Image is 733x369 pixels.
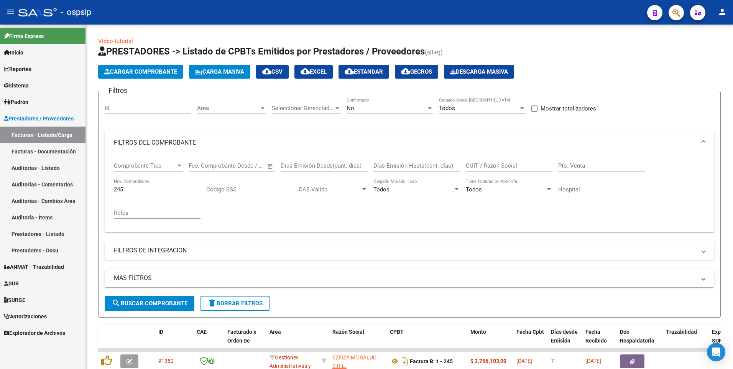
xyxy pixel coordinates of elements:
[439,105,455,112] span: Todos
[105,155,714,232] div: FILTROS DEL COMPROBANTE
[620,329,654,344] span: Doc Respaldatoria
[347,105,354,112] span: No
[395,65,438,79] button: Gecros
[4,48,23,57] span: Inicio
[266,162,275,171] button: Open calendar
[4,312,47,321] span: Autorizaciones
[98,46,425,57] span: PRESTADORES -> Listado de CPBTs Emitidos por Prestadores / Proveedores
[410,358,453,364] strong: Factura B: 1 - 245
[444,65,514,79] button: Descarga Masiva
[6,7,15,16] mat-icon: menu
[194,324,224,357] datatable-header-cell: CAE
[207,298,217,308] mat-icon: delete
[224,324,266,357] datatable-header-cell: Facturado x Orden De
[470,329,486,335] span: Monto
[114,162,176,169] span: Comprobante Tipo
[4,65,31,73] span: Reportes
[585,329,607,344] span: Fecha Recibido
[105,85,131,96] h3: Filtros
[104,68,177,75] span: Cargar Comprobante
[112,298,121,308] mat-icon: search
[61,4,91,21] span: - ospsip
[155,324,194,357] datatable-header-cell: ID
[105,269,714,287] mat-expansion-panel-header: MAS FILTROS
[339,65,389,79] button: Estandar
[262,68,283,75] span: CSV
[189,65,250,79] button: Carga Masiva
[345,68,383,75] span: Estandar
[707,343,725,361] div: Open Intercom Messenger
[425,49,443,56] span: (alt+q)
[513,324,548,357] datatable-header-cell: Fecha Cpbt
[4,296,25,304] span: SURGE
[4,81,29,90] span: Sistema
[256,65,289,79] button: CSV
[189,162,220,169] input: Fecha inicio
[158,329,163,335] span: ID
[270,329,281,335] span: Area
[332,329,364,335] span: Razón Social
[227,329,256,344] span: Facturado x Orden De
[329,324,387,357] datatable-header-cell: Razón Social
[401,68,432,75] span: Gecros
[299,186,361,193] span: CAE Válido
[585,358,601,364] span: [DATE]
[201,296,270,311] button: Borrar Filtros
[617,324,663,357] datatable-header-cell: Doc Respaldatoria
[262,67,271,76] mat-icon: cloud_download
[516,358,532,364] span: [DATE]
[98,65,183,79] button: Cargar Comprobante
[345,67,354,76] mat-icon: cloud_download
[450,68,508,75] span: Descarga Masiva
[207,300,263,307] span: Borrar Filtros
[582,324,617,357] datatable-header-cell: Fecha Recibido
[4,279,19,288] span: SUR
[470,358,506,364] strong: $ 3.756.103,00
[551,358,554,364] span: 7
[114,274,696,282] mat-panel-title: MAS FILTROS
[294,65,333,79] button: EXCEL
[272,105,334,112] span: Seleccionar Gerenciador
[666,329,697,335] span: Trazabilidad
[4,329,65,337] span: Explorador de Archivos
[105,241,714,260] mat-expansion-panel-header: FILTROS DE INTEGRACION
[4,114,74,123] span: Prestadores / Proveedores
[541,104,596,113] span: Mostrar totalizadores
[158,358,174,364] span: 91382
[98,38,133,44] a: Video tutorial
[301,68,327,75] span: EXCEL
[387,324,467,357] datatable-header-cell: CPBT
[548,324,582,357] datatable-header-cell: Días desde Emisión
[227,162,264,169] input: Fecha fin
[105,130,714,155] mat-expansion-panel-header: FILTROS DEL COMPROBANTE
[467,324,513,357] datatable-header-cell: Monto
[718,7,727,16] mat-icon: person
[551,329,578,344] span: Días desde Emisión
[112,300,187,307] span: Buscar Comprobante
[401,67,410,76] mat-icon: cloud_download
[4,98,28,106] span: Padrón
[195,68,244,75] span: Carga Masiva
[444,65,514,79] app-download-masive: Descarga masiva de comprobantes (adjuntos)
[400,355,410,367] i: Descargar documento
[466,186,482,193] span: Todos
[390,329,404,335] span: CPBT
[516,329,544,335] span: Fecha Cpbt
[114,138,696,147] mat-panel-title: FILTROS DEL COMPROBANTE
[266,324,318,357] datatable-header-cell: Area
[197,329,207,335] span: CAE
[4,32,44,40] span: Firma Express
[114,246,696,255] mat-panel-title: FILTROS DE INTEGRACION
[663,324,709,357] datatable-header-cell: Trazabilidad
[301,67,310,76] mat-icon: cloud_download
[373,186,390,193] span: Todos
[197,105,259,112] span: Area
[105,296,194,311] button: Buscar Comprobante
[4,263,64,271] span: ANMAT - Trazabilidad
